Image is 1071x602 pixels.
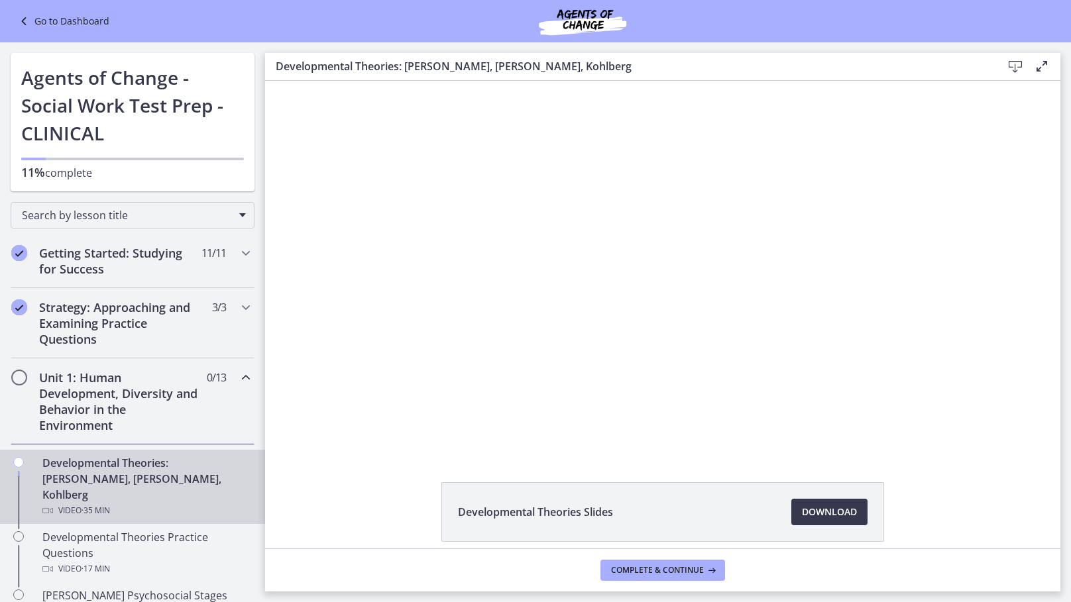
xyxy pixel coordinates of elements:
[265,81,1060,452] iframe: Video Lesson
[611,565,704,576] span: Complete & continue
[503,5,662,37] img: Agents of Change Social Work Test Prep
[276,58,981,74] h3: Developmental Theories: [PERSON_NAME], [PERSON_NAME], Kohlberg
[82,503,110,519] span: · 35 min
[201,245,226,261] span: 11 / 11
[21,164,45,180] span: 11%
[22,208,233,223] span: Search by lesson title
[39,299,201,347] h2: Strategy: Approaching and Examining Practice Questions
[21,64,244,147] h1: Agents of Change - Social Work Test Prep - CLINICAL
[11,202,254,228] div: Search by lesson title
[11,299,27,315] i: Completed
[212,299,226,315] span: 3 / 3
[39,245,201,277] h2: Getting Started: Studying for Success
[600,560,725,581] button: Complete & continue
[42,529,249,577] div: Developmental Theories Practice Questions
[207,370,226,385] span: 0 / 13
[21,164,244,181] p: complete
[11,245,27,261] i: Completed
[42,455,249,519] div: Developmental Theories: [PERSON_NAME], [PERSON_NAME], Kohlberg
[39,370,201,433] h2: Unit 1: Human Development, Diversity and Behavior in the Environment
[791,499,868,525] a: Download
[82,561,110,577] span: · 17 min
[42,503,249,519] div: Video
[16,13,109,29] a: Go to Dashboard
[802,504,857,520] span: Download
[42,561,249,577] div: Video
[458,504,613,520] span: Developmental Theories Slides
